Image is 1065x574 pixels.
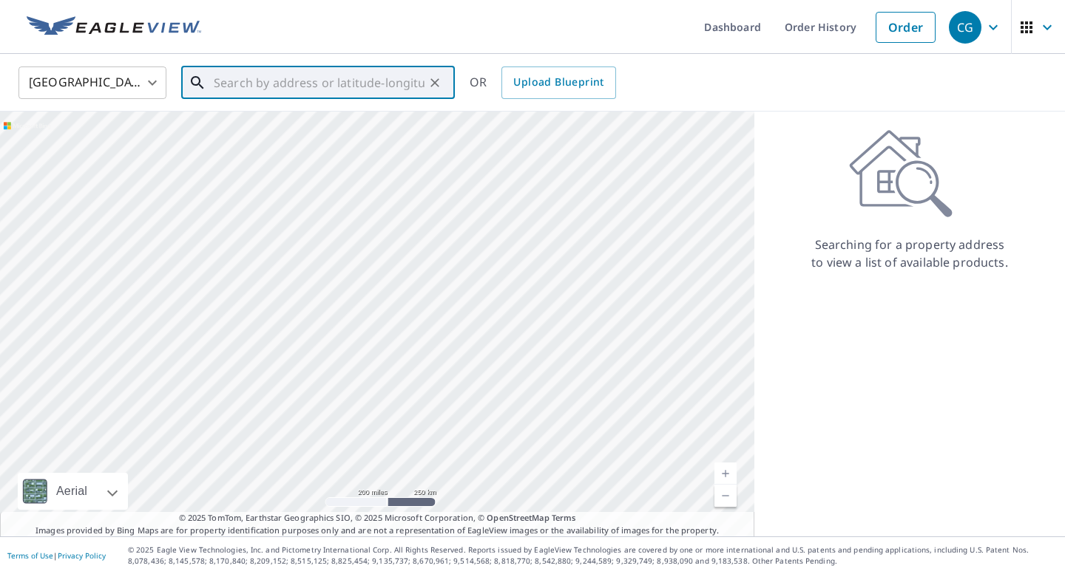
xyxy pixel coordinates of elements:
button: Clear [425,72,445,93]
p: Searching for a property address to view a list of available products. [811,236,1009,271]
div: OR [470,66,616,99]
a: Current Level 5, Zoom In [714,462,737,485]
img: EV Logo [27,16,201,38]
a: Upload Blueprint [501,66,615,99]
span: © 2025 TomTom, Earthstar Geographics SIO, © 2025 Microsoft Corporation, © [179,512,576,525]
a: Order [876,12,936,43]
a: Terms [552,512,576,523]
div: CG [949,11,981,44]
div: Aerial [18,473,128,510]
p: © 2025 Eagle View Technologies, Inc. and Pictometry International Corp. All Rights Reserved. Repo... [128,544,1058,567]
a: Current Level 5, Zoom Out [714,485,737,507]
div: [GEOGRAPHIC_DATA] [18,62,166,103]
span: Upload Blueprint [513,73,603,92]
p: | [7,551,106,560]
a: Privacy Policy [58,550,106,561]
input: Search by address or latitude-longitude [214,62,425,103]
a: OpenStreetMap [487,512,549,523]
div: Aerial [52,473,92,510]
a: Terms of Use [7,550,53,561]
